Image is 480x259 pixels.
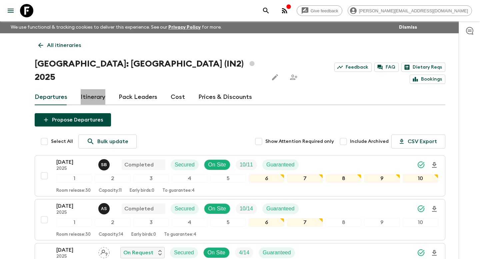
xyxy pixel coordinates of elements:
div: [PERSON_NAME][EMAIL_ADDRESS][DOMAIN_NAME] [348,5,472,16]
a: Itinerary [81,89,105,105]
a: Prices & Discounts [198,89,252,105]
div: 1 [56,174,92,183]
p: Guaranteed [266,205,295,213]
svg: Synced Successfully [417,249,425,257]
p: Bulk update [97,137,128,145]
p: [DATE] [56,202,93,210]
a: Bulk update [78,134,137,148]
a: All itineraries [35,39,85,52]
p: 10 / 14 [240,205,253,213]
a: Cost [171,89,185,105]
p: Secured [174,249,194,257]
p: [DATE] [56,158,93,166]
p: Secured [175,161,195,169]
span: Anvar Sadic [98,205,111,210]
p: All itineraries [47,41,81,49]
p: On Site [208,205,226,213]
p: Capacity: 14 [99,232,123,237]
a: Departures [35,89,67,105]
span: Select All [51,138,73,145]
div: 3 [133,218,169,227]
button: Propose Departures [35,113,111,127]
svg: Synced Successfully [417,205,425,213]
div: 3 [133,174,169,183]
div: 9 [364,218,400,227]
button: CSV Export [391,134,445,148]
button: Dismiss [397,23,419,32]
button: Edit this itinerary [268,71,282,84]
div: On Site [204,159,230,170]
p: Early birds: 0 [131,232,156,237]
p: Completed [124,205,154,213]
button: menu [4,4,17,17]
p: On Request [123,249,153,257]
div: On Site [203,247,230,258]
div: 7 [287,174,323,183]
div: 4 [172,218,207,227]
a: FAQ [374,63,399,72]
span: Show Attention Required only [265,138,334,145]
div: Secured [171,159,199,170]
a: Bookings [410,75,445,84]
p: 2025 [56,210,93,215]
div: On Site [204,203,230,214]
div: 2 [95,174,130,183]
div: 4 [172,174,207,183]
a: Pack Leaders [119,89,157,105]
div: Trip Fill [235,247,253,258]
p: 2025 [56,166,93,171]
p: Guaranteed [263,249,291,257]
div: 5 [210,174,246,183]
p: To guarantee: 4 [162,188,195,193]
div: 2 [95,218,130,227]
div: 7 [287,218,323,227]
button: search adventures [259,4,273,17]
p: We use functional & tracking cookies to deliver this experience. See our for more. [8,21,224,33]
div: Secured [170,247,198,258]
span: Assign pack leader [98,249,110,254]
div: 6 [249,174,284,183]
svg: Download Onboarding [430,205,438,213]
p: Room release: 30 [56,188,91,193]
div: Secured [171,203,199,214]
p: 4 / 14 [239,249,249,257]
h1: [GEOGRAPHIC_DATA]: [GEOGRAPHIC_DATA] (IN2) 2025 [35,57,263,84]
div: 5 [210,218,246,227]
span: [PERSON_NAME][EMAIL_ADDRESS][DOMAIN_NAME] [355,8,472,13]
svg: Download Onboarding [430,161,438,169]
p: [DATE] [56,246,93,254]
p: Secured [175,205,195,213]
button: [DATE]2025Anvar SadicCompletedSecuredOn SiteTrip FillGuaranteed12345678910Room release:30Capacity... [35,199,445,240]
span: Share this itinerary [287,71,300,84]
p: On Site [208,249,225,257]
div: 1 [56,218,92,227]
button: [DATE]2025Saadh BabuCompletedSecuredOn SiteTrip FillGuaranteed12345678910Room release:30Capacity:... [35,155,445,196]
span: Include Archived [350,138,389,145]
div: 9 [364,174,400,183]
div: Trip Fill [236,159,257,170]
div: 6 [249,218,284,227]
p: Room release: 30 [56,232,91,237]
svg: Synced Successfully [417,161,425,169]
p: To guarantee: 4 [164,232,196,237]
a: Dietary Reqs [401,63,445,72]
a: Privacy Policy [168,25,201,30]
div: 8 [326,174,361,183]
p: Completed [124,161,154,169]
svg: Download Onboarding [430,249,438,257]
div: 8 [326,218,361,227]
span: Saadh Babu [98,161,111,166]
div: Trip Fill [236,203,257,214]
div: 10 [403,174,438,183]
p: Early birds: 0 [130,188,154,193]
div: 10 [403,218,438,227]
a: Give feedback [297,5,342,16]
span: Give feedback [307,8,342,13]
a: Feedback [334,63,372,72]
p: 10 / 11 [240,161,253,169]
p: Guaranteed [266,161,295,169]
p: On Site [208,161,226,169]
p: Capacity: 11 [99,188,122,193]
